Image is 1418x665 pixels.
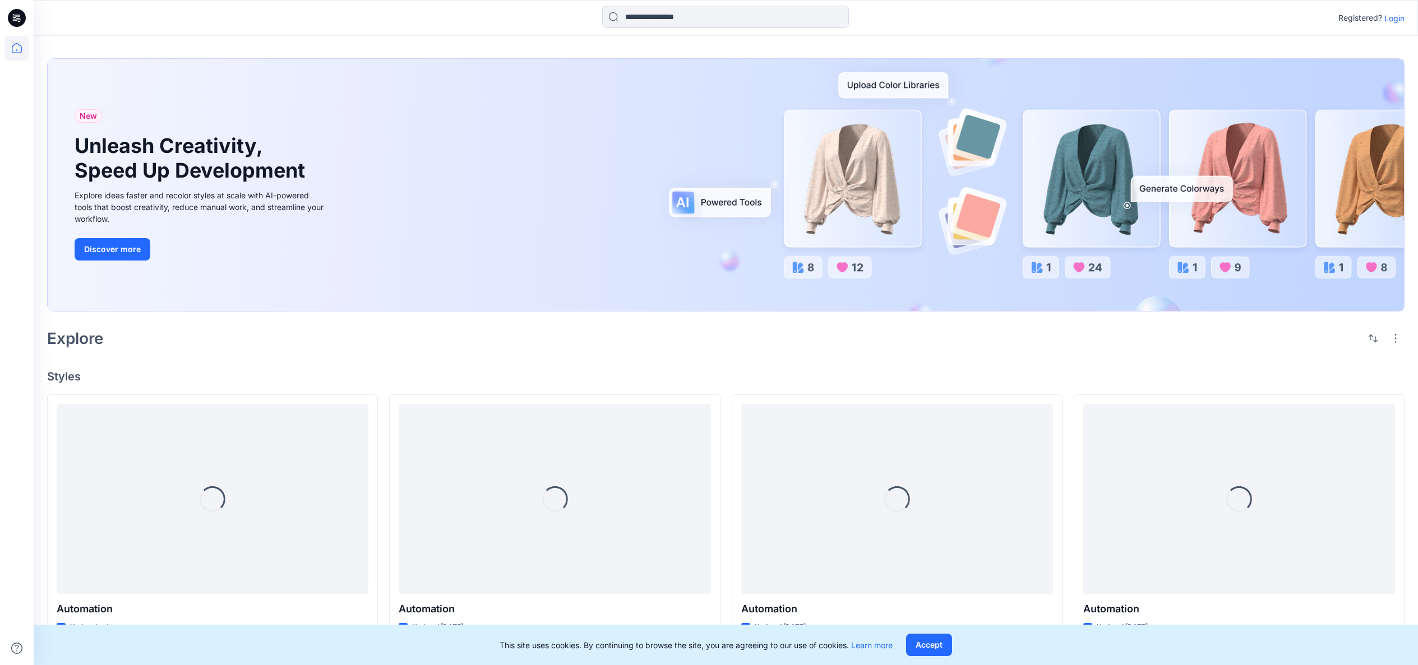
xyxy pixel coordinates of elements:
p: Updated [DATE] [755,621,806,633]
p: Automation [399,601,710,617]
p: Registered? [1338,11,1382,25]
button: Discover more [75,238,150,261]
a: Discover more [75,238,327,261]
p: Automation [1083,601,1395,617]
span: New [80,109,97,123]
div: Explore ideas faster and recolor styles at scale with AI-powered tools that boost creativity, red... [75,189,327,225]
h2: Explore [47,329,104,347]
h1: Unleash Creativity, Speed Up Development [75,134,310,182]
a: Learn more [851,640,893,650]
p: Updated [DATE] [412,621,463,633]
p: Login [1384,12,1405,24]
p: This site uses cookies. By continuing to browse the site, you are agreeing to our use of cookies. [500,639,893,651]
p: Automation [57,601,368,617]
p: Automation [741,601,1053,617]
h4: Styles [47,370,1405,383]
button: Accept [906,634,952,656]
p: Updated [DATE] [1097,621,1148,633]
p: Updated a day ago [70,621,130,633]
